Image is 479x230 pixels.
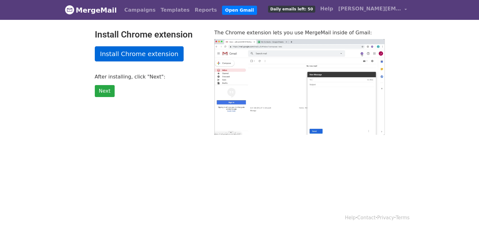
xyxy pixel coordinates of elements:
span: Daily emails left: 50 [268,6,315,13]
a: Campaigns [122,4,158,16]
a: Next [95,85,115,97]
p: After installing, click "Next": [95,73,205,80]
a: MergeMail [65,3,117,17]
a: Reports [192,4,220,16]
a: Contact [357,215,375,221]
a: Help [318,3,336,15]
span: [PERSON_NAME][EMAIL_ADDRESS][PERSON_NAME][DOMAIN_NAME] [338,5,401,13]
a: Privacy [377,215,394,221]
a: Daily emails left: 50 [265,3,317,15]
a: [PERSON_NAME][EMAIL_ADDRESS][PERSON_NAME][DOMAIN_NAME] [336,3,409,17]
p: The Chrome extension lets you use MergeMail inside of Gmail: [214,29,385,36]
h2: Install Chrome extension [95,29,205,40]
a: Help [345,215,356,221]
a: Terms [396,215,409,221]
img: MergeMail logo [65,5,74,14]
a: Templates [158,4,192,16]
iframe: Chat Widget [448,200,479,230]
a: Install Chrome extension [95,46,184,61]
a: Open Gmail [222,6,257,15]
